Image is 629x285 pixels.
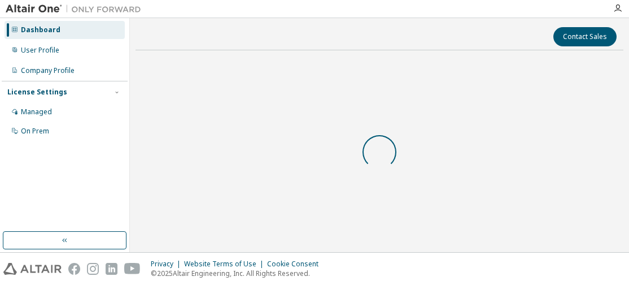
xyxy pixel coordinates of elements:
div: License Settings [7,88,67,97]
div: Privacy [151,260,184,269]
img: altair_logo.svg [3,263,62,275]
div: On Prem [21,127,49,136]
img: facebook.svg [68,263,80,275]
div: Company Profile [21,66,75,75]
button: Contact Sales [553,27,617,46]
img: youtube.svg [124,263,141,275]
div: Managed [21,107,52,116]
div: Cookie Consent [267,260,325,269]
p: © 2025 Altair Engineering, Inc. All Rights Reserved. [151,269,325,278]
img: linkedin.svg [106,263,117,275]
img: Altair One [6,3,147,15]
div: Website Terms of Use [184,260,267,269]
div: User Profile [21,46,59,55]
div: Dashboard [21,25,60,34]
img: instagram.svg [87,263,99,275]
